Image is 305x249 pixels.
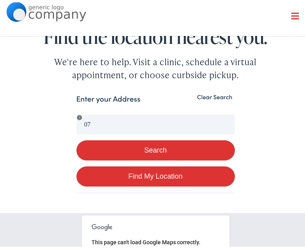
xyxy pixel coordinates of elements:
div: We're here to help. Visit a clinic, schedule a virtual appointment, or choose curbside pickup. [29,53,282,79]
span: This page can't load Google Maps correctly. [91,237,200,243]
input: Enter your address or zip code [76,112,235,132]
a: What We Offer [12,32,305,48]
button: Clear Search [195,91,235,98]
h1: Find the location nearest you. [6,24,305,45]
label: Enter your Address [76,91,141,102]
button: Search [76,138,235,158]
a: Find My Location [76,164,235,184]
